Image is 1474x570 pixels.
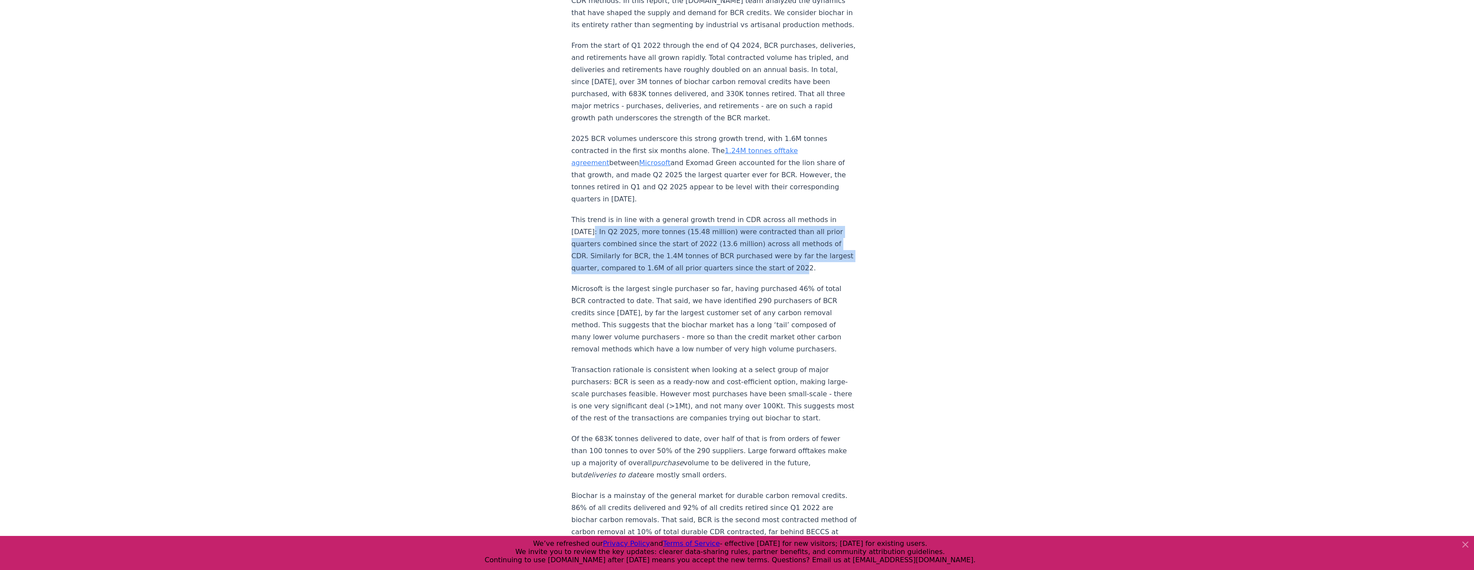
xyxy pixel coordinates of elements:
p: Microsoft is the largest single purchaser so far, having purchased 46% of total BCR contracted to... [572,283,857,355]
em: to date [619,471,643,479]
p: Transaction rationale is consistent when looking at a select group of major purchasers: BCR is se... [572,364,857,424]
p: This trend is in line with a general growth trend in CDR across all methods in [DATE]: In Q2 2025... [572,214,857,274]
em: deliveries [583,471,616,479]
p: Biochar is a mainstay of the general market for durable carbon removal credits. 86% of all credit... [572,490,857,550]
a: Microsoft [639,159,670,167]
p: Of the 683K tonnes delivered to date, over half of that is from orders of fewer than 100 tonnes t... [572,433,857,481]
em: purchase [652,459,683,467]
p: 2025 BCR volumes underscore this strong growth trend, with 1.6M tonnes contracted in the first si... [572,133,857,205]
p: From the start of Q1 2022 through the end of Q4 2024, BCR purchases, deliveries, and retirements ... [572,40,857,124]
